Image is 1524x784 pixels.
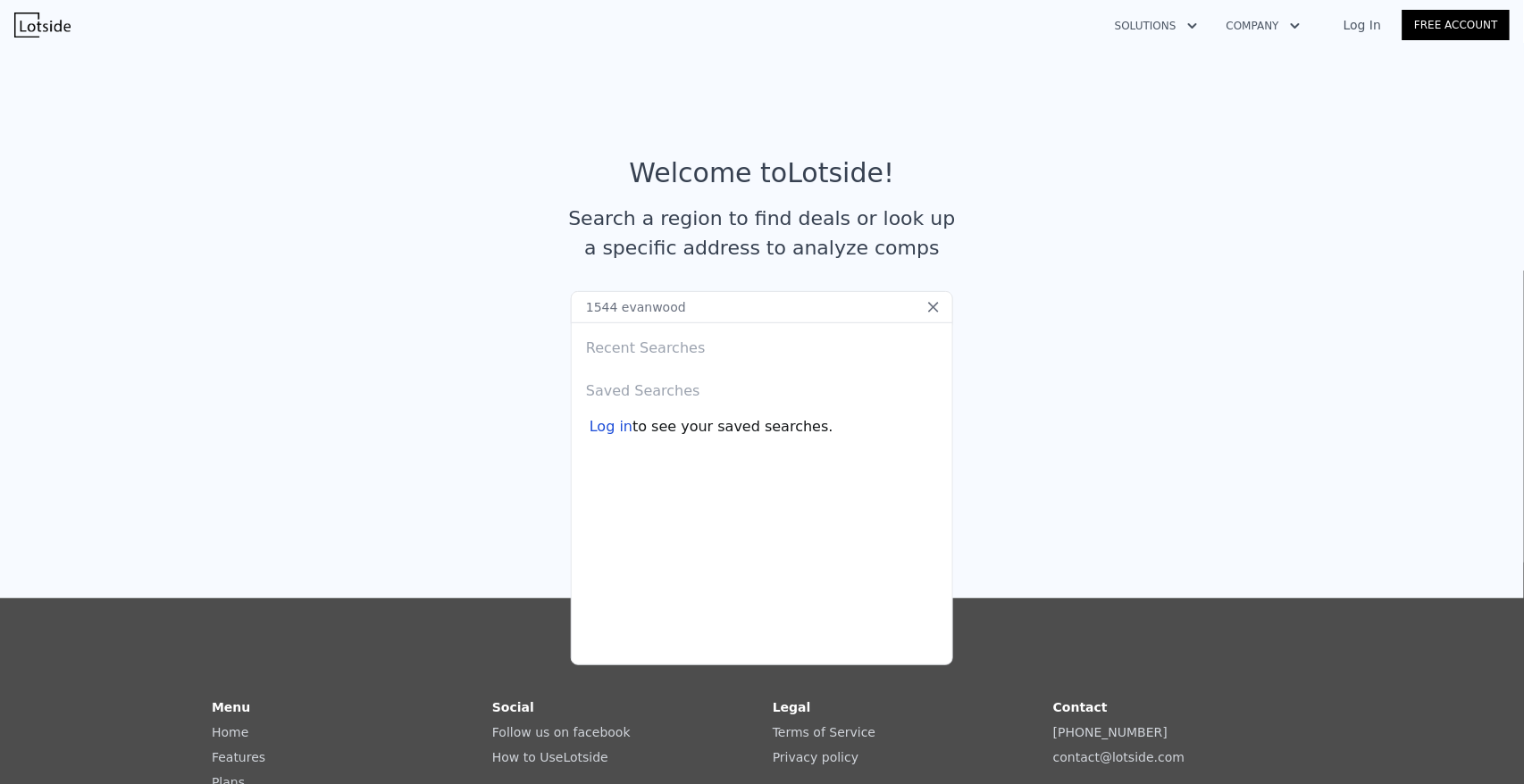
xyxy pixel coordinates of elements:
a: Privacy policy [773,750,858,764]
a: [PHONE_NUMBER] [1053,725,1168,739]
a: Log In [1322,16,1403,34]
div: Welcome to Lotside ! [630,157,895,189]
div: Log in [590,416,632,438]
div: Recent Searches [579,323,945,366]
button: Solutions [1101,10,1212,42]
span: to see your saved searches. [632,416,833,438]
strong: Social [492,700,534,714]
a: How to UseLotside [492,750,608,764]
strong: Menu [212,700,250,714]
img: Lotside [14,13,71,38]
a: Terms of Service [773,725,875,739]
div: Saved Searches [579,366,945,409]
a: Follow us on facebook [492,725,631,739]
div: Search a region to find deals or look up a specific address to analyze comps [562,204,962,263]
strong: Contact [1053,700,1108,714]
strong: Legal [773,700,811,714]
a: Free Account [1403,10,1510,40]
input: Search an address or region... [571,291,953,323]
a: contact@lotside.com [1053,750,1185,764]
button: Company [1212,10,1315,42]
a: Features [212,750,265,764]
a: Home [212,725,248,739]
